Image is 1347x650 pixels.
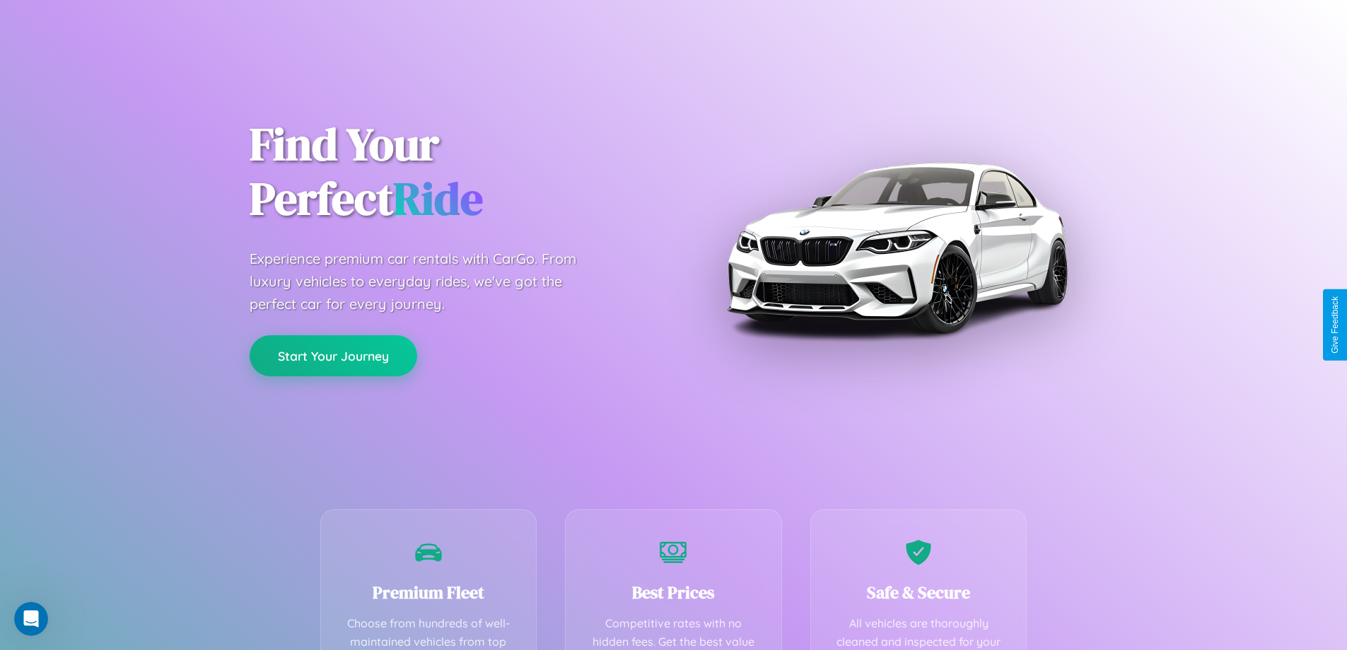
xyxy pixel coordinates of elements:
h3: Best Prices [587,581,760,604]
h3: Premium Fleet [342,581,515,604]
img: Premium BMW car rental vehicle [720,71,1073,424]
div: Give Feedback [1330,296,1340,354]
h3: Safe & Secure [832,581,1005,604]
h1: Find Your Perfect [250,117,653,226]
button: Start Your Journey [250,335,417,376]
iframe: Intercom live chat [14,602,48,636]
span: Ride [393,168,483,229]
p: Experience premium car rentals with CarGo. From luxury vehicles to everyday rides, we've got the ... [250,248,603,315]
